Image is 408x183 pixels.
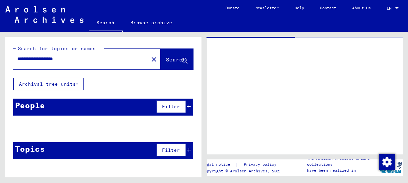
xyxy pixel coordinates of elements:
[379,154,395,170] div: Change consent
[379,154,395,170] img: Change consent
[162,104,180,110] span: Filter
[307,167,378,179] p: have been realized in partnership with
[387,6,394,11] span: EN
[161,49,193,69] button: Search
[202,161,284,168] div: |
[15,99,45,111] div: People
[13,78,84,90] button: Archival tree units
[147,52,161,66] button: Clear
[307,155,378,167] p: The Arolsen Archives online collections
[162,147,180,153] span: Filter
[238,161,284,168] a: Privacy policy
[5,6,83,23] img: Arolsen_neg.svg
[123,15,181,31] a: Browse archive
[157,100,186,113] button: Filter
[202,168,284,174] p: Copyright © Arolsen Archives, 2021
[157,144,186,156] button: Filter
[89,15,123,32] a: Search
[150,55,158,63] mat-icon: close
[202,161,235,168] a: Legal notice
[18,46,96,51] mat-label: Search for topics or names
[15,143,45,155] div: Topics
[166,56,186,63] span: Search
